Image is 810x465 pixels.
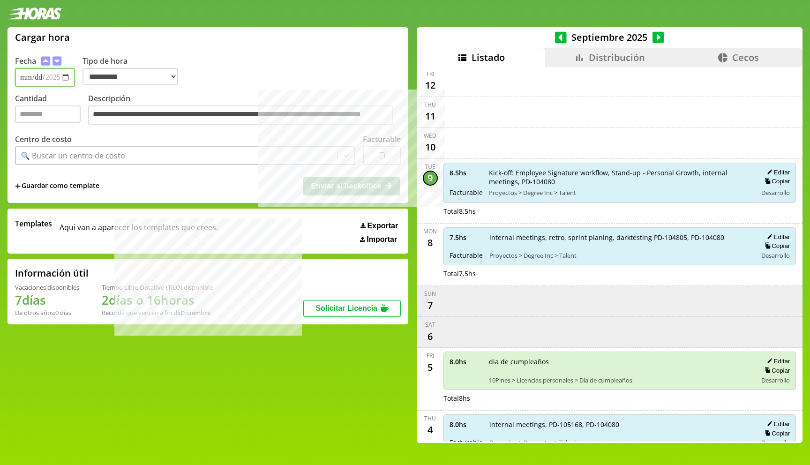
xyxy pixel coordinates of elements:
[489,438,751,447] span: Proyectos > Degree Inc > Talent
[82,56,186,87] label: Tipo de hora
[762,242,790,250] button: Copiar
[450,251,483,260] span: Facturable
[423,329,438,344] div: 6
[489,168,751,186] span: Kick-off: Employee Signature workflow, Stand-up - Personal Growth, internal meetings, PD-104080
[367,235,397,244] span: Importar
[424,290,436,298] div: Sun
[489,357,751,366] span: dia de cumpleaños
[489,251,751,260] span: Proyectos > Degree Inc > Talent
[761,376,790,384] span: Desarrollo
[762,429,790,437] button: Copiar
[764,420,790,428] button: Editar
[761,438,790,447] span: Desarrollo
[443,394,796,403] div: Total 8 hs
[88,105,393,125] textarea: Descripción
[450,438,483,447] span: Facturable
[102,292,213,308] h1: 2 días o 16 horas
[443,207,796,216] div: Total 8.5 hs
[589,51,645,64] span: Distribución
[423,360,438,375] div: 5
[15,93,88,127] label: Cantidad
[82,68,178,85] select: Tipo de hora
[15,181,99,191] span: +Guardar como template
[363,134,401,144] label: Facturable
[15,181,21,191] span: +
[427,352,434,360] div: Fri
[424,414,436,422] div: Thu
[303,300,401,317] button: Solicitar Licencia
[489,376,751,384] span: 10Pines > Licencias personales > Dia de cumpleaños
[450,357,482,366] span: 8.0 hs
[423,235,438,250] div: 8
[180,308,210,317] b: Diciembre
[15,218,52,229] span: Templates
[15,56,36,66] label: Fecha
[102,283,213,292] div: Tiempo Libre Optativo (TiLO) disponible
[423,140,438,155] div: 10
[450,168,482,177] span: 8.5 hs
[761,188,790,197] span: Desarrollo
[732,51,759,64] span: Cecos
[423,298,438,313] div: 7
[450,233,483,242] span: 7.5 hs
[567,31,652,44] span: Septiembre 2025
[423,171,438,186] div: 9
[423,78,438,93] div: 12
[489,188,751,197] span: Proyectos > Degree Inc > Talent
[15,31,70,44] h1: Cargar hora
[761,251,790,260] span: Desarrollo
[15,105,81,123] input: Cantidad
[423,422,438,437] div: 4
[7,7,62,20] img: logotipo
[15,134,72,144] label: Centro de costo
[489,420,751,429] span: internal meetings, PD-105168, PD-104080
[21,150,125,161] div: 🔍 Buscar un centro de costo
[315,304,377,312] span: Solicitar Licencia
[423,227,437,235] div: Mon
[472,51,505,64] span: Listado
[417,67,802,442] div: scrollable content
[15,267,89,279] h2: Información útil
[358,221,401,231] button: Exportar
[60,218,218,244] span: Aqui van a aparecer los templates que crees.
[764,357,790,365] button: Editar
[88,93,401,127] label: Descripción
[425,163,435,171] div: Tue
[425,321,435,329] div: Sat
[424,101,436,109] div: Thu
[762,367,790,375] button: Copiar
[443,269,796,278] div: Total 7.5 hs
[15,308,79,317] div: De otros años: 0 días
[367,222,398,230] span: Exportar
[423,109,438,124] div: 11
[15,283,79,292] div: Vacaciones disponibles
[427,70,434,78] div: Fri
[489,233,751,242] span: internal meetings, retro, sprint planing, darktesting PD-104805, PD-104080
[450,420,483,429] span: 8.0 hs
[764,233,790,241] button: Editar
[15,292,79,308] h1: 7 días
[102,308,213,317] div: Recordá que vencen a fin de
[762,177,790,185] button: Copiar
[764,168,790,176] button: Editar
[424,132,436,140] div: Wed
[450,188,482,197] span: Facturable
